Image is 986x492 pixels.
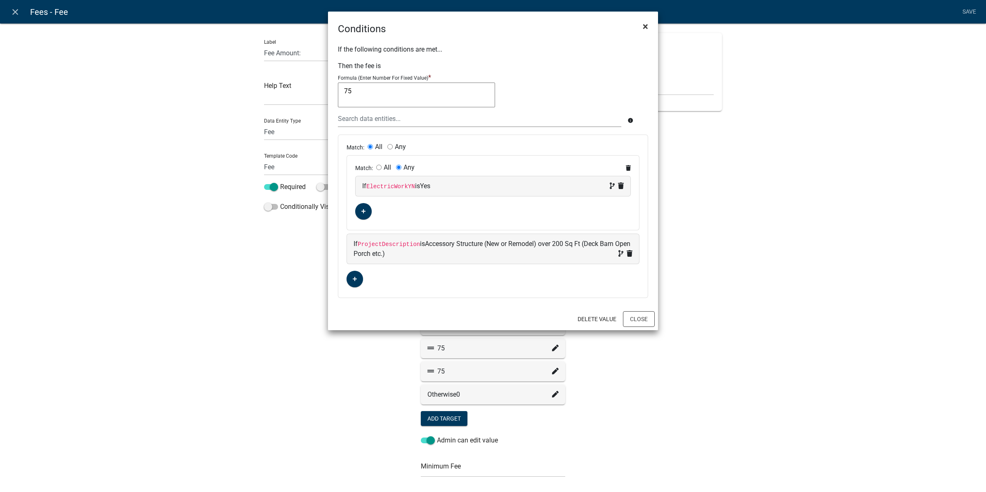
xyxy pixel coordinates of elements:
[362,181,624,191] div: If is
[338,110,621,127] input: Search data entities...
[338,21,386,36] h4: Conditions
[358,241,420,248] code: ProjectDescription
[338,63,381,69] label: Then the fee is
[354,240,630,258] span: Accessory Structure (New or Remodel) over 200 Sq Ft (Deck Barn Open Porch etc.)
[395,144,406,150] label: Any
[623,311,655,327] button: Close
[354,239,632,259] div: If is
[338,45,648,54] p: If the following conditions are met...
[375,144,382,150] label: All
[643,21,648,32] span: ×
[571,312,623,326] button: Delete Value
[627,118,633,123] i: info
[355,165,376,171] span: Match:
[636,15,655,38] button: Close
[338,75,428,81] p: Formula (Enter Number For Fixed Value)
[420,182,430,190] span: Yes
[347,144,368,151] span: Match:
[403,164,415,171] label: Any
[366,183,415,190] code: ElectricWorkYN
[384,164,391,171] label: All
